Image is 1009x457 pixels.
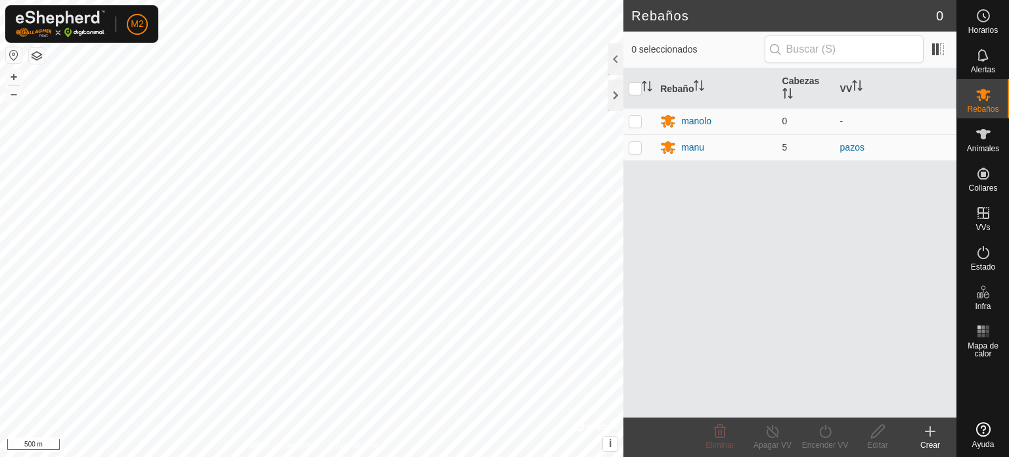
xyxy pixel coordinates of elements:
font: Encender VV [802,441,849,450]
a: Política de Privacidad [244,440,319,452]
font: 0 seleccionados [631,44,697,55]
p-sorticon: Activar para ordenar [694,82,704,93]
span: 5 [782,142,788,153]
a: Ayuda [957,417,1009,454]
font: Rebaños [967,105,998,114]
img: Logo Gallagher [16,11,105,37]
p-sorticon: Activar para ordenar [782,90,793,101]
button: + [6,69,22,85]
font: – [11,87,17,101]
p-sorticon: Activar para ordenar [642,83,652,93]
a: pazos [840,142,864,153]
p-sorticon: Activar para ordenar [852,82,863,93]
font: Eliminar [706,441,734,450]
input: Buscar (S) [765,36,924,63]
td: - [835,108,956,134]
font: Contáctanos [336,441,380,450]
font: Estado [971,262,995,272]
button: Capas del Mapa [29,48,45,64]
div: manolo [681,114,711,128]
font: Editar [867,441,887,450]
font: Cabezas [782,76,820,86]
font: + [11,70,18,84]
font: Crear [920,441,940,450]
font: Apagar VV [753,441,792,450]
span: M2 [131,17,143,31]
font: Infra [975,302,991,311]
font: Collares [968,183,997,193]
font: i [609,438,612,449]
button: – [6,86,22,102]
button: i [603,437,617,451]
font: Política de Privacidad [244,441,319,450]
font: Mapa de calor [968,341,998,358]
font: Horarios [968,26,998,35]
span: 0 [782,116,788,126]
div: manu [681,141,704,155]
font: VVs [975,223,990,232]
font: 0 [936,9,943,23]
font: Animales [967,144,999,153]
font: Ayuda [972,440,995,449]
button: Restablecer mapa [6,47,22,63]
font: Alertas [971,65,995,74]
font: Rebaño [660,83,694,93]
font: VV [840,83,853,93]
a: Contáctanos [336,440,380,452]
font: Rebaños [631,9,689,23]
